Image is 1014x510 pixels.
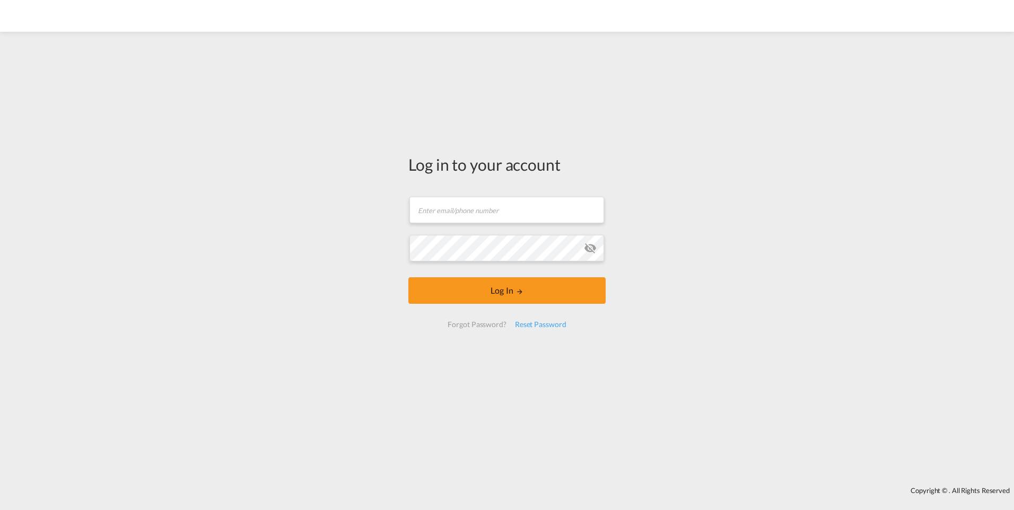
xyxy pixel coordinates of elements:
div: Log in to your account [408,153,606,175]
input: Enter email/phone number [409,197,604,223]
div: Forgot Password? [443,315,510,334]
button: LOGIN [408,277,606,304]
div: Reset Password [511,315,571,334]
md-icon: icon-eye-off [584,242,597,254]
